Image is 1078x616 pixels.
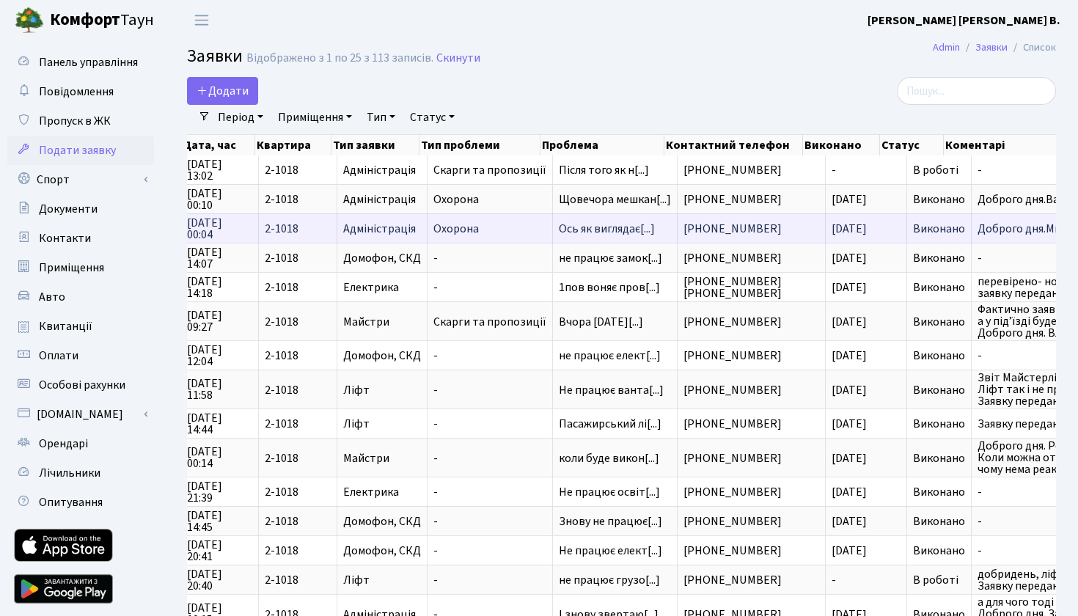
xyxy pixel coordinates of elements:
[265,164,331,176] span: 2-1018
[265,486,331,498] span: 2-1018
[433,384,546,396] span: -
[559,162,649,178] span: Після того як н[...]
[683,276,819,299] span: [PHONE_NUMBER] [PHONE_NUMBER]
[913,513,965,529] span: Виконано
[265,452,331,464] span: 2-1018
[7,106,154,136] a: Пропуск в ЖК
[913,348,965,364] span: Виконано
[265,545,331,557] span: 2-1018
[832,314,867,330] span: [DATE]
[187,412,252,436] span: [DATE] 14:44
[265,516,331,527] span: 2-1018
[559,572,660,588] span: не працює грузо[...]
[39,465,100,481] span: Лічильники
[7,488,154,517] a: Опитування
[913,314,965,330] span: Виконано
[39,289,65,305] span: Авто
[559,314,643,330] span: Вчора [DATE][...]
[181,135,255,155] th: Дата, час
[683,223,819,235] span: [PHONE_NUMBER]
[7,224,154,253] a: Контакти
[343,418,421,430] span: Ліфт
[559,416,661,432] span: Пасажирський лі[...]
[832,348,867,364] span: [DATE]
[832,191,867,208] span: [DATE]
[433,164,546,176] span: Скарги та пропозиції
[913,416,965,432] span: Виконано
[880,135,944,155] th: Статус
[39,494,103,510] span: Опитування
[683,194,819,205] span: [PHONE_NUMBER]
[433,516,546,527] span: -
[343,516,421,527] span: Домофон, СКД
[7,165,154,194] a: Спорт
[50,8,154,33] span: Таун
[361,105,401,130] a: Тип
[933,40,960,55] a: Admin
[187,480,252,504] span: [DATE] 21:39
[343,350,421,362] span: Домофон, СКД
[187,568,252,592] span: [DATE] 20:40
[39,84,114,100] span: Повідомлення
[913,450,965,466] span: Виконано
[7,48,154,77] a: Панель управління
[832,543,867,559] span: [DATE]
[559,484,660,500] span: Не працює освіт[...]
[39,142,116,158] span: Подати заявку
[559,221,655,237] span: Ось як виглядає[...]
[911,32,1078,63] nav: breadcrumb
[187,158,252,182] span: [DATE] 13:02
[187,188,252,211] span: [DATE] 00:10
[187,378,252,401] span: [DATE] 11:58
[39,201,98,217] span: Документи
[265,384,331,396] span: 2-1018
[187,344,252,367] span: [DATE] 12:04
[39,113,111,129] span: Пропуск в ЖК
[419,135,540,155] th: Тип проблеми
[187,43,243,69] span: Заявки
[559,450,659,466] span: коли буде викон[...]
[343,164,421,176] span: Адміністрація
[683,164,819,176] span: [PHONE_NUMBER]
[433,223,546,235] span: Охорона
[187,217,252,241] span: [DATE] 00:04
[343,282,421,293] span: Електрика
[913,162,958,178] span: В роботі
[187,77,258,105] a: Додати
[559,513,662,529] span: Знову не працює[...]
[187,276,252,299] span: [DATE] 14:18
[265,350,331,362] span: 2-1018
[343,316,421,328] span: Майстри
[683,486,819,498] span: [PHONE_NUMBER]
[832,162,836,178] span: -
[433,316,546,328] span: Скарги та пропозиції
[343,486,421,498] span: Електрика
[559,279,660,296] span: 1пов воняє пров[...]
[183,8,220,32] button: Переключити навігацію
[832,250,867,266] span: [DATE]
[683,350,819,362] span: [PHONE_NUMBER]
[832,572,836,588] span: -
[265,316,331,328] span: 2-1018
[913,382,965,398] span: Виконано
[433,350,546,362] span: -
[664,135,803,155] th: Контактний телефон
[683,452,819,464] span: [PHONE_NUMBER]
[331,135,419,155] th: Тип заявки
[7,312,154,341] a: Квитанції
[39,377,125,393] span: Особові рахунки
[39,230,91,246] span: Контакти
[913,543,965,559] span: Виконано
[832,513,867,529] span: [DATE]
[433,282,546,293] span: -
[913,484,965,500] span: Виконано
[7,341,154,370] a: Оплати
[212,105,269,130] a: Період
[343,223,421,235] span: Адміністрація
[683,574,819,586] span: [PHONE_NUMBER]
[187,510,252,533] span: [DATE] 14:45
[343,574,421,586] span: Ліфт
[246,51,433,65] div: Відображено з 1 по 25 з 113 записів.
[559,382,664,398] span: Не працює ванта[...]
[683,545,819,557] span: [PHONE_NUMBER]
